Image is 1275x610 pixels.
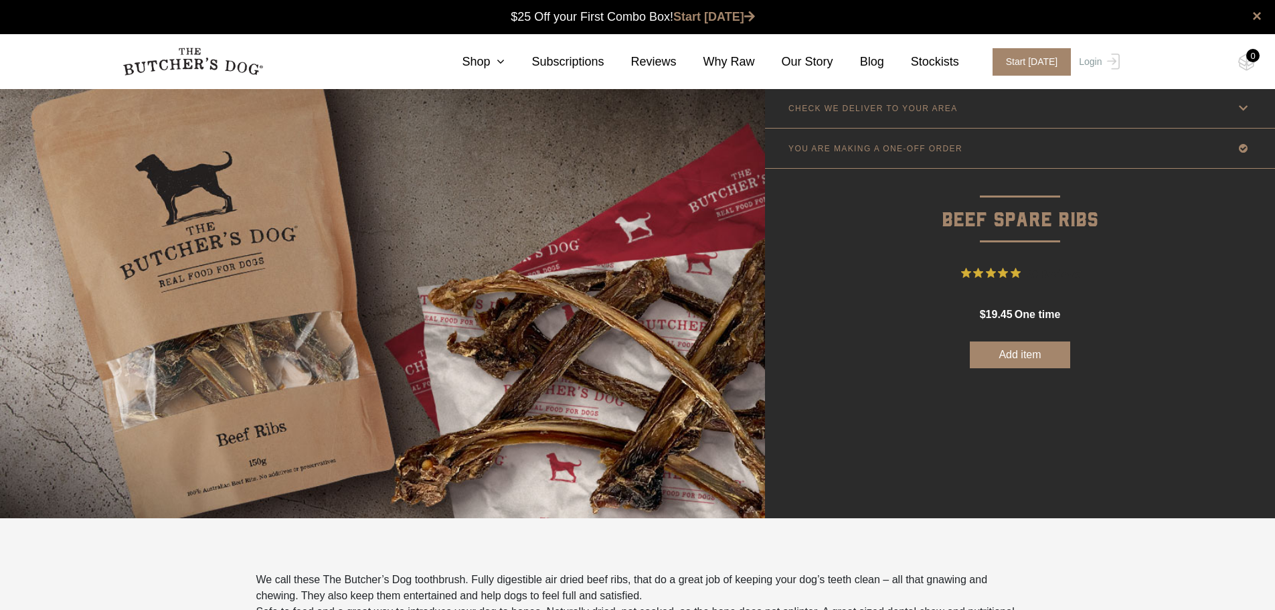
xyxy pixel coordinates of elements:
div: 0 [1246,49,1260,62]
span: one time [1015,309,1060,320]
span: Start [DATE] [993,48,1072,76]
p: We call these The Butcher’s Dog toothbrush. Fully digestible air dried beef ribs, that do a great... [256,572,1019,604]
a: Our Story [755,53,833,71]
button: Add item [970,341,1070,368]
a: Reviews [604,53,677,71]
span: 20 Reviews [1026,263,1080,283]
a: Stockists [884,53,959,71]
a: YOU ARE MAKING A ONE-OFF ORDER [765,129,1275,168]
a: Start [DATE] [979,48,1076,76]
a: CHECK WE DELIVER TO YOUR AREA [765,88,1275,128]
a: Blog [833,53,884,71]
span: $ [980,309,986,320]
a: Start [DATE] [673,10,755,23]
a: Shop [435,53,505,71]
a: Subscriptions [505,53,604,71]
p: CHECK WE DELIVER TO YOUR AREA [788,104,958,113]
span: 19.45 [986,309,1013,320]
p: Beef Spare Ribs [765,169,1275,236]
p: YOU ARE MAKING A ONE-OFF ORDER [788,144,962,153]
a: Why Raw [677,53,755,71]
a: close [1252,8,1262,24]
a: Login [1076,48,1119,76]
button: Rated 4.9 out of 5 stars from 20 reviews. Jump to reviews. [961,263,1080,283]
img: TBD_Cart-Empty.png [1238,54,1255,71]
